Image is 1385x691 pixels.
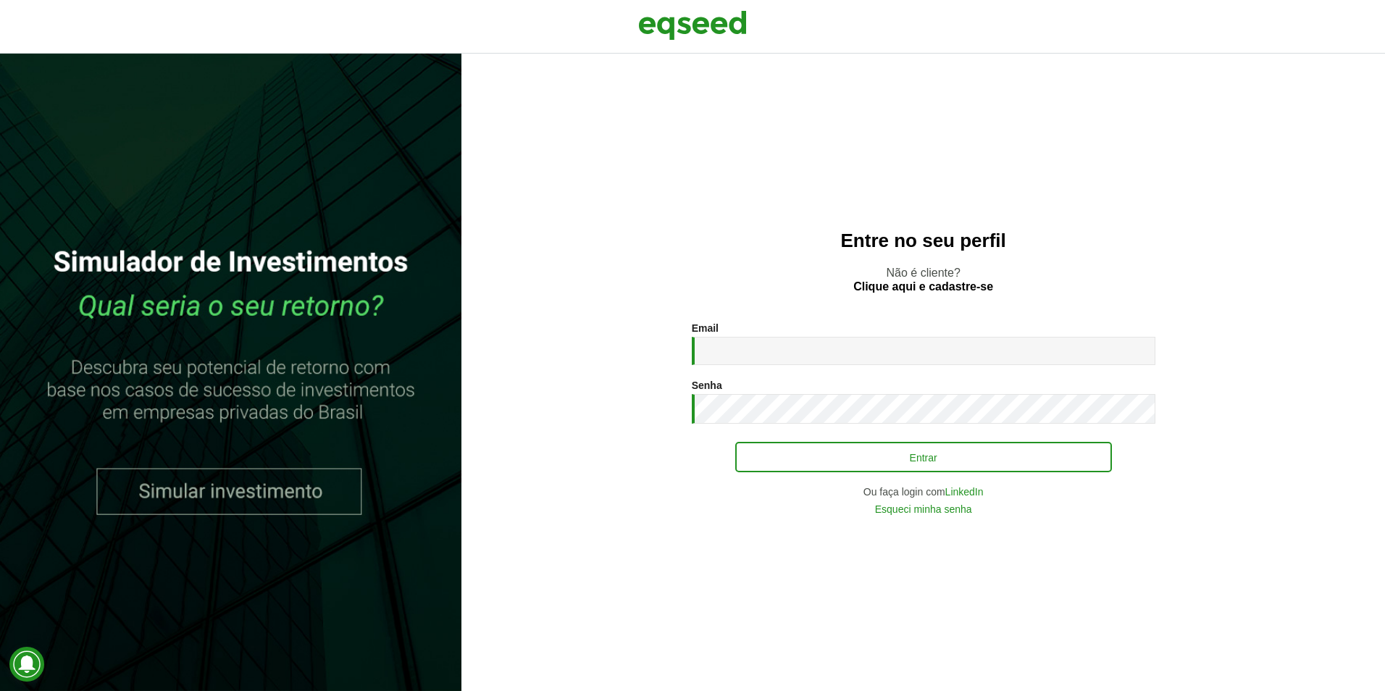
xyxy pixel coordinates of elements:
a: Clique aqui e cadastre-se [853,281,993,293]
p: Não é cliente? [490,266,1356,293]
button: Entrar [735,442,1112,472]
a: Esqueci minha senha [875,504,972,514]
a: LinkedIn [945,487,984,497]
label: Email [692,323,719,333]
img: EqSeed Logo [638,7,747,43]
div: Ou faça login com [692,487,1155,497]
h2: Entre no seu perfil [490,230,1356,251]
label: Senha [692,380,722,390]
